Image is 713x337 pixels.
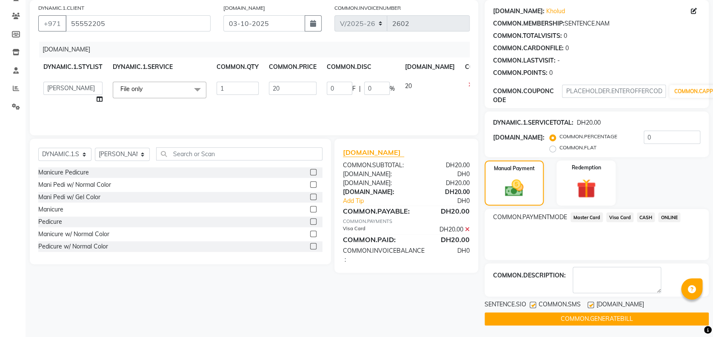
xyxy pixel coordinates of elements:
[39,42,476,57] div: [DOMAIN_NAME]
[577,118,601,127] div: DH20.00
[390,84,395,93] span: %
[637,212,655,222] span: CASH
[337,188,406,197] div: [DOMAIN_NAME]:
[596,300,644,311] span: [DOMAIN_NAME]
[38,230,109,239] div: Manicure w/ Normal Color
[38,193,100,202] div: Mani Pedi w/ Gel Color
[352,84,356,93] span: F
[493,31,562,40] div: COMMON.TOTALVISITS:
[38,57,108,77] th: DYNAMIC.1.STYLIST
[499,177,529,199] img: _cash.svg
[410,161,476,170] div: DH20.00
[416,206,476,216] div: DH20.00
[406,225,476,234] div: DH20.00
[493,44,564,53] div: COMMON.CARDONFILE:
[337,170,406,179] div: [DOMAIN_NAME]:
[564,31,567,40] div: 0
[343,218,470,225] div: COMMON.PAYMENTS
[559,144,596,151] label: COMMON.FLAT
[108,57,211,77] th: DYNAMIC.1.SERVICE
[493,133,545,142] div: [DOMAIN_NAME]:
[264,57,322,77] th: COMMON.PRICE
[493,87,562,105] div: COMMON.COUPONCODE
[406,179,476,188] div: DH20.00
[38,15,66,31] button: +971
[400,57,460,77] th: [DOMAIN_NAME]
[570,177,602,201] img: _gift.svg
[406,234,476,245] div: DH20.00
[606,212,633,222] span: Visa Card
[38,4,84,12] label: DYNAMIC.1.CLIENT
[493,7,545,16] div: [DOMAIN_NAME]:
[658,212,680,222] span: ONLINE
[493,213,567,222] span: COMMON.PAYMENTMODE
[359,84,361,93] span: |
[211,57,264,77] th: COMMON.QTY
[120,85,143,93] span: File only
[562,85,665,98] input: PLACEHOLDER.ENTEROFFERCODE
[493,69,548,77] div: COMMON.POINTS:
[38,168,89,177] div: Manicure Pedicure
[431,246,476,264] div: DH0
[493,56,556,65] div: COMMON.LASTVISIT:
[38,180,111,189] div: Mani Pedi w/ Normal Color
[337,197,418,206] a: Add Tip
[549,69,553,77] div: 0
[405,82,412,90] span: 20
[493,19,700,28] div: SENTENCE.NAM
[493,19,565,28] div: COMMON.MEMBERSHIP:
[559,133,617,140] label: COMMON.PERCENTAGE
[418,197,476,206] div: DH0
[337,246,431,264] div: COMMON.INVOICEBALANCE :
[337,225,406,234] div: Visa Card
[493,118,573,127] div: DYNAMIC.1.SERVICETOTAL:
[38,205,63,214] div: Manicure
[557,56,560,65] div: -
[337,179,406,188] div: [DOMAIN_NAME]:
[570,212,603,222] span: Master Card
[337,161,410,170] div: COMMON.SUBTOTAL:
[539,300,581,311] span: COMMON.SMS
[223,4,265,12] label: [DOMAIN_NAME]
[337,206,416,216] div: COMMON.PAYABLE:
[334,4,401,12] label: COMMON.INVOICENUMBER
[494,165,535,172] label: Manual Payment
[343,148,404,157] span: [DOMAIN_NAME]
[337,234,406,245] div: COMMON.PAID:
[66,15,211,31] input: PLACEHOLDER.SBNMEC
[460,57,524,77] th: COMMON.ACTION
[156,147,322,160] input: Search or Scan
[143,85,146,93] a: x
[322,57,400,77] th: COMMON.DISC
[38,242,108,251] div: Pedicure w/ Normal Color
[493,271,566,280] div: COMMON.DESCRIPTION:
[546,7,565,16] a: Kholud
[485,300,526,311] span: SENTENCE.SIO
[38,217,62,226] div: Pedicure
[406,170,476,179] div: DH0
[565,44,569,53] div: 0
[571,164,601,171] label: Redemption
[485,312,709,326] button: COMMON.GENERATEBILL
[406,188,476,197] div: DH20.00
